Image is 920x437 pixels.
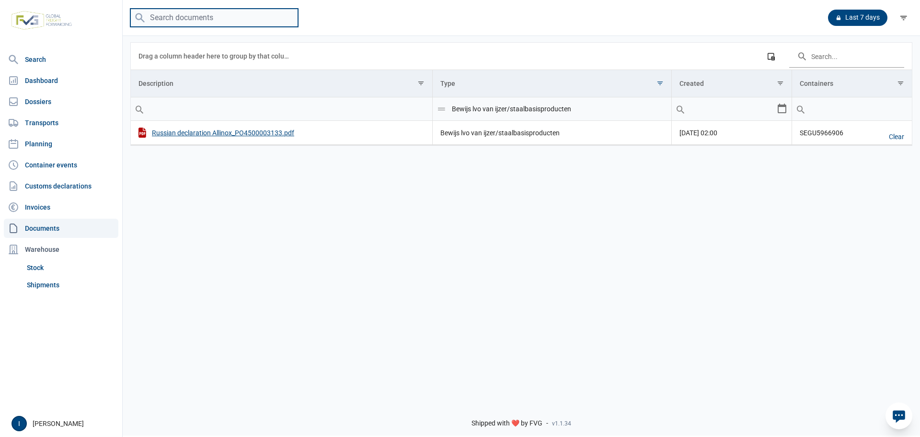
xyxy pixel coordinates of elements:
a: Transports [4,113,118,132]
a: Planning [4,134,118,154]
div: Last 7 days [828,10,887,26]
div: Drag a column header here to group by that column [138,48,292,64]
span: Show filter options for column 'Created' [777,80,784,87]
div: Warehouse [4,240,118,259]
td: Column Description [131,70,432,97]
td: Filter cell [672,97,792,121]
div: Created [679,80,704,87]
span: Show filter options for column 'Type' [656,80,664,87]
td: Column Type [432,70,672,97]
div: filter [895,9,912,26]
div: Column Chooser [762,47,780,65]
div: Data grid with 1 rows and 4 columns [131,43,912,145]
a: Dashboard [4,71,118,90]
td: Bewijs lvo van ijzer/staalbasisproducten [432,121,672,145]
div: [PERSON_NAME] [11,416,116,431]
a: Container events [4,155,118,175]
input: Filter cell [131,97,432,120]
span: [DATE] 02:00 [679,129,717,137]
div: Select [776,97,788,120]
div: Containers [800,80,833,87]
td: Column Created [672,70,792,97]
input: Filter cell [672,97,776,120]
div: Search box [672,97,689,120]
a: Documents [4,219,118,238]
a: Dossiers [4,92,118,111]
td: SEGU5966906 [792,121,912,145]
span: Show filter options for column 'Containers' [897,80,904,87]
img: FVG - Global freight forwarding [8,7,76,34]
div: Type [440,80,455,87]
td: Column Containers [792,70,912,97]
input: Filter cell [792,97,912,120]
a: Invoices [4,198,118,217]
input: Search in the data grid [789,45,904,68]
div: Russian declaration Allinox_PO4500003133.pdf [138,128,425,138]
input: Search documents [130,9,298,27]
a: Search [4,50,118,69]
span: - [546,419,548,428]
div: Search box [792,97,809,120]
a: Stock [23,259,118,276]
span: Show filter options for column 'Description' [417,80,425,87]
td: Filter cell [432,97,672,121]
td: Filter cell [131,97,432,121]
div: Search box [131,97,148,120]
span: Shipped with ❤️ by FVG [471,419,542,428]
a: Shipments [23,276,118,294]
button: I [11,416,27,431]
div: Search box [433,97,450,120]
td: Filter cell [792,97,912,121]
a: Customs declarations [4,177,118,196]
input: Filter cell [433,97,672,120]
span: v1.1.34 [552,420,571,427]
div: Clear [881,129,912,145]
div: Description [138,80,173,87]
div: Data grid toolbar [138,43,904,70]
